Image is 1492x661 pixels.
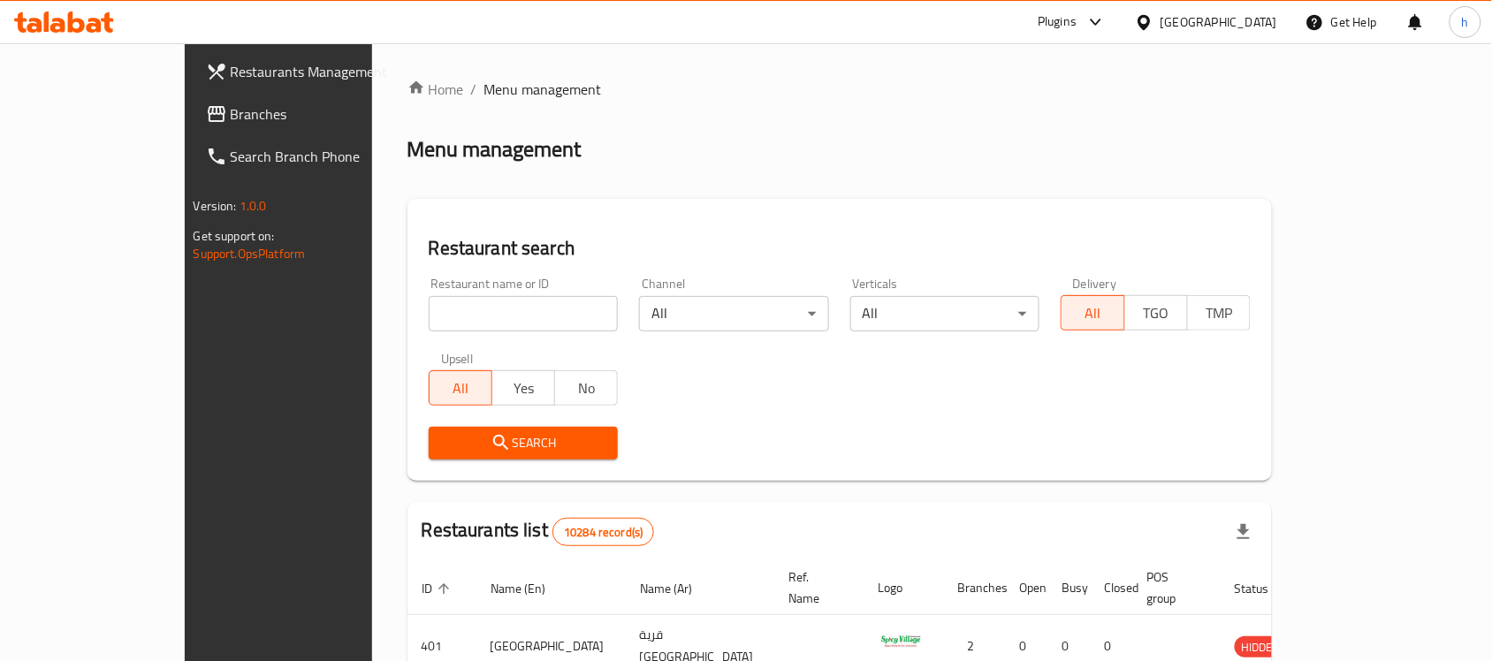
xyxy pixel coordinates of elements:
[192,135,434,178] a: Search Branch Phone
[1069,300,1117,326] span: All
[407,135,582,163] h2: Menu management
[194,194,237,217] span: Version:
[1235,637,1288,657] span: HIDDEN
[1222,511,1265,553] div: Export file
[441,353,474,365] label: Upsell
[194,224,275,247] span: Get support on:
[1195,300,1244,326] span: TMP
[1462,12,1469,32] span: h
[1124,295,1188,330] button: TGO
[407,79,464,100] a: Home
[553,524,653,541] span: 10284 record(s)
[1147,566,1199,609] span: POS group
[562,376,611,401] span: No
[437,376,485,401] span: All
[864,561,944,615] th: Logo
[1038,11,1077,33] div: Plugins
[407,79,1272,100] nav: breadcrumb
[944,561,1006,615] th: Branches
[1073,277,1117,290] label: Delivery
[484,79,602,100] span: Menu management
[1061,295,1124,330] button: All
[1091,561,1133,615] th: Closed
[789,566,843,609] span: Ref. Name
[429,370,492,406] button: All
[639,296,829,331] div: All
[240,194,267,217] span: 1.0.0
[850,296,1040,331] div: All
[192,50,434,93] a: Restaurants Management
[499,376,548,401] span: Yes
[1132,300,1181,326] span: TGO
[422,578,455,599] span: ID
[231,146,420,167] span: Search Branch Phone
[231,61,420,82] span: Restaurants Management
[231,103,420,125] span: Branches
[1235,578,1292,599] span: Status
[552,518,654,546] div: Total records count
[640,578,715,599] span: Name (Ar)
[1161,12,1277,32] div: [GEOGRAPHIC_DATA]
[1048,561,1091,615] th: Busy
[429,235,1251,262] h2: Restaurant search
[194,242,306,265] a: Support.OpsPlatform
[471,79,477,100] li: /
[554,370,618,406] button: No
[422,517,655,546] h2: Restaurants list
[429,296,619,331] input: Search for restaurant name or ID..
[1187,295,1251,330] button: TMP
[1235,636,1288,657] div: HIDDEN
[491,370,555,406] button: Yes
[192,93,434,135] a: Branches
[429,427,619,460] button: Search
[443,432,605,454] span: Search
[491,578,568,599] span: Name (En)
[1006,561,1048,615] th: Open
